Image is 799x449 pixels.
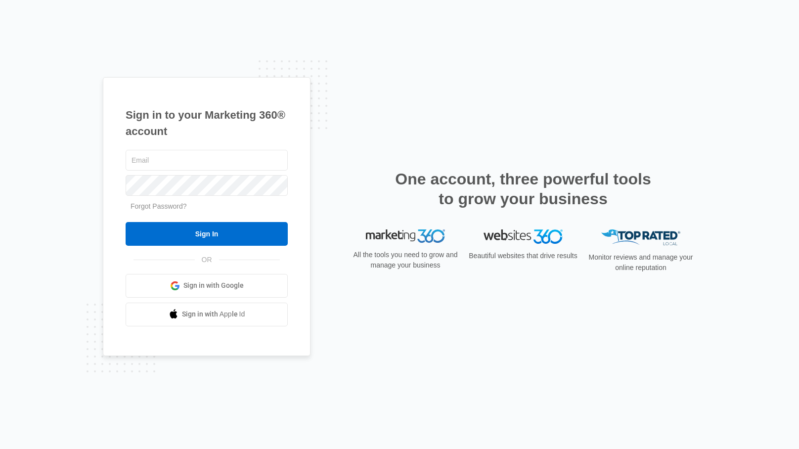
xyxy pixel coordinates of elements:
h2: One account, three powerful tools to grow your business [392,169,654,209]
h1: Sign in to your Marketing 360® account [126,107,288,139]
a: Sign in with Apple Id [126,303,288,326]
p: Beautiful websites that drive results [468,251,578,261]
span: Sign in with Apple Id [182,309,245,319]
input: Email [126,150,288,171]
img: Websites 360 [484,229,563,244]
span: Sign in with Google [183,280,244,291]
p: All the tools you need to grow and manage your business [350,250,461,270]
a: Forgot Password? [131,202,187,210]
a: Sign in with Google [126,274,288,298]
input: Sign In [126,222,288,246]
img: Top Rated Local [601,229,680,246]
p: Monitor reviews and manage your online reputation [585,252,696,273]
span: OR [195,255,219,265]
img: Marketing 360 [366,229,445,243]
